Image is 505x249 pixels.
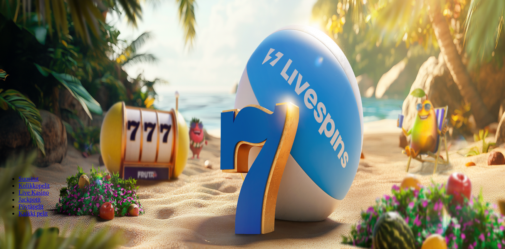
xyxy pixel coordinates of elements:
[18,203,44,210] span: Pöytäpelit
[18,175,39,182] a: Suositut
[3,162,502,231] header: Lobby
[3,162,502,217] nav: Lobby
[18,196,41,203] a: Jackpotit
[18,189,49,196] a: Live Kasino
[18,210,48,217] span: Kaikki pelit
[18,182,50,189] a: Kolikkopelit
